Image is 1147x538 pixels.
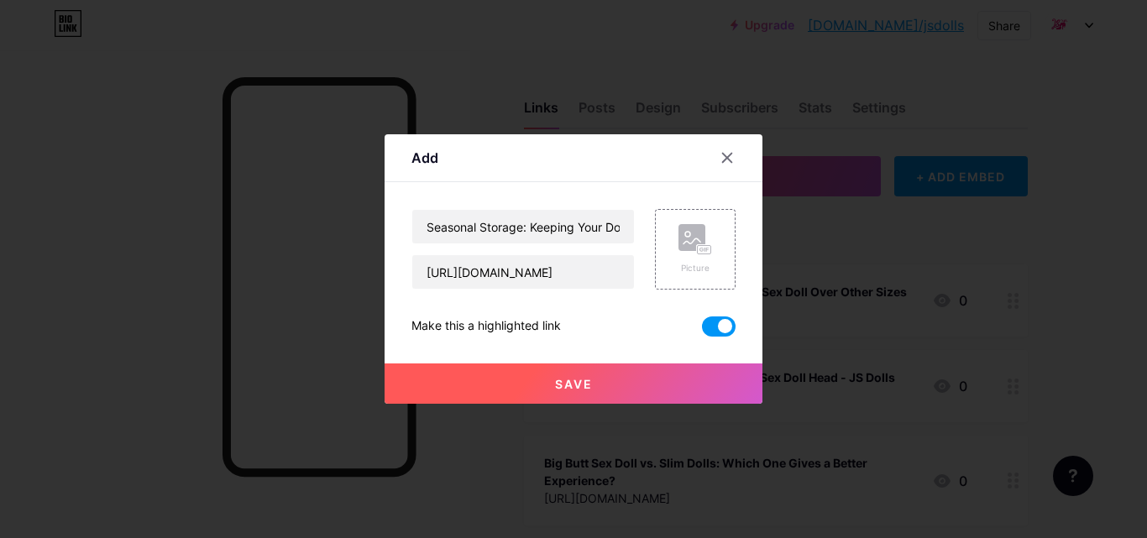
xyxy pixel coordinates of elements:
[412,255,634,289] input: URL
[411,148,438,168] div: Add
[412,210,634,243] input: Title
[385,363,762,404] button: Save
[678,262,712,274] div: Picture
[411,316,561,337] div: Make this a highlighted link
[555,377,593,391] span: Save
